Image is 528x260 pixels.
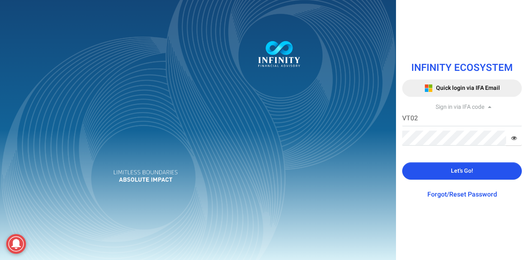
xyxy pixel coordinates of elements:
input: IFA Code [402,111,522,126]
a: Forgot/Reset Password [427,190,497,199]
span: Sign in via IFA code [436,103,484,111]
h1: INFINITY ECOSYSTEM [402,63,522,73]
span: Let's Go! [451,166,473,175]
button: Quick login via IFA Email [402,80,522,97]
span: Quick login via IFA Email [436,84,500,92]
button: Let's Go! [402,162,522,180]
div: Sign in via IFA code [402,103,522,111]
